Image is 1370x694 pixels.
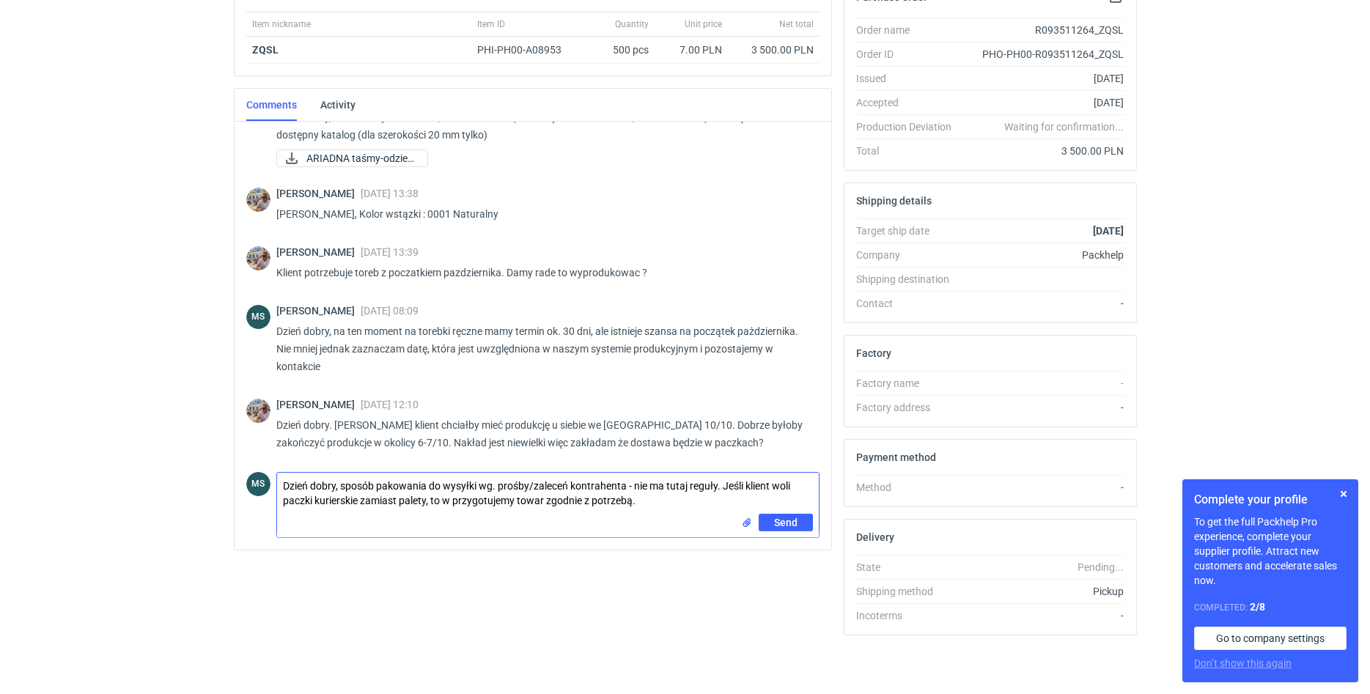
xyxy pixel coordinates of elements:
[856,560,963,575] div: State
[252,44,279,56] a: ZQSL
[963,248,1124,262] div: Packhelp
[361,399,419,410] span: [DATE] 12:10
[685,18,722,30] span: Unit price
[963,144,1124,158] div: 3 500.00 PLN
[963,608,1124,623] div: -
[856,23,963,37] div: Order name
[477,43,575,57] div: PHI-PH00-A08953
[361,305,419,317] span: [DATE] 08:09
[759,514,813,531] button: Send
[1194,656,1292,671] button: Don’t show this again
[277,473,819,514] textarea: Dzień dobry, sposób pakowania do wysyłki wg. prośby/zaleceń kontrahenta - nie ma tutaj reguły. Je...
[615,18,649,30] span: Quantity
[856,144,963,158] div: Total
[856,531,894,543] h2: Delivery
[774,517,798,528] span: Send
[1335,485,1352,503] button: Skip for now
[306,150,416,166] span: ARIADNA taśmy-odzież...
[963,296,1124,311] div: -
[963,480,1124,495] div: -
[856,347,891,359] h2: Factory
[734,43,814,57] div: 3 500.00 PLN
[856,296,963,311] div: Contact
[276,149,428,167] a: ARIADNA taśmy-odzież...
[963,584,1124,599] div: Pickup
[856,248,963,262] div: Company
[779,18,814,30] span: Net total
[856,224,963,238] div: Target ship date
[856,47,963,62] div: Order ID
[1194,627,1347,650] a: Go to company settings
[856,376,963,391] div: Factory name
[276,416,808,451] p: Dzień dobry. [PERSON_NAME] klient chciałby mieć produkcję u siebie we [GEOGRAPHIC_DATA] 10/10. Do...
[963,376,1124,391] div: -
[246,305,270,329] figcaption: MS
[856,195,932,207] h2: Shipping details
[856,71,963,86] div: Issued
[856,451,936,463] h2: Payment method
[276,399,361,410] span: [PERSON_NAME]
[276,264,808,281] p: Klient potrzebuje toreb z poczatkiem pazdziernika. Damy rade to wyprodukowac ?
[581,37,655,64] div: 500 pcs
[252,18,311,30] span: Item nickname
[856,608,963,623] div: Incoterms
[276,188,361,199] span: [PERSON_NAME]
[856,480,963,495] div: Method
[856,400,963,415] div: Factory address
[1194,514,1347,588] p: To get the full Packhelp Pro experience, complete your supplier profile. Attract new customers an...
[963,400,1124,415] div: -
[246,399,270,423] img: Michał Palasek
[1093,225,1124,237] strong: [DATE]
[963,95,1124,110] div: [DATE]
[477,18,505,30] span: Item ID
[320,89,356,121] a: Activity
[246,472,270,496] div: Michał Sokołowski
[276,205,808,223] p: [PERSON_NAME], Kolor wstązki : 0001 Naturalny
[1250,601,1265,613] strong: 2 / 8
[246,472,270,496] figcaption: MS
[856,95,963,110] div: Accepted
[1194,599,1347,615] div: Completed:
[1194,491,1347,509] h1: Complete your profile
[246,89,297,121] a: Comments
[276,149,423,167] div: ARIADNA taśmy-odzieżowe_kolorystyka(5)-1.pdf
[361,246,419,258] span: [DATE] 13:39
[276,108,808,144] p: Dzień dobry, bawełniany sznurek +0,60 zł netto/szt. (alternatywa PPtlace -> +0,35 zł netto/szt.)....
[1004,119,1124,134] em: Waiting for confirmation...
[1078,561,1124,573] em: Pending...
[276,322,808,375] p: Dzień dobry, na ten moment na torebki ręczne mamy termin ok. 30 dni, ale istnieje szansa na począ...
[856,272,963,287] div: Shipping destination
[276,305,361,317] span: [PERSON_NAME]
[246,305,270,329] div: Michał Sokołowski
[963,23,1124,37] div: R093511264_ZQSL
[246,246,270,270] img: Michał Palasek
[660,43,722,57] div: 7.00 PLN
[856,119,963,134] div: Production Deviation
[361,188,419,199] span: [DATE] 13:38
[963,71,1124,86] div: [DATE]
[856,584,963,599] div: Shipping method
[276,246,361,258] span: [PERSON_NAME]
[246,188,270,212] img: Michał Palasek
[963,47,1124,62] div: PHO-PH00-R093511264_ZQSL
